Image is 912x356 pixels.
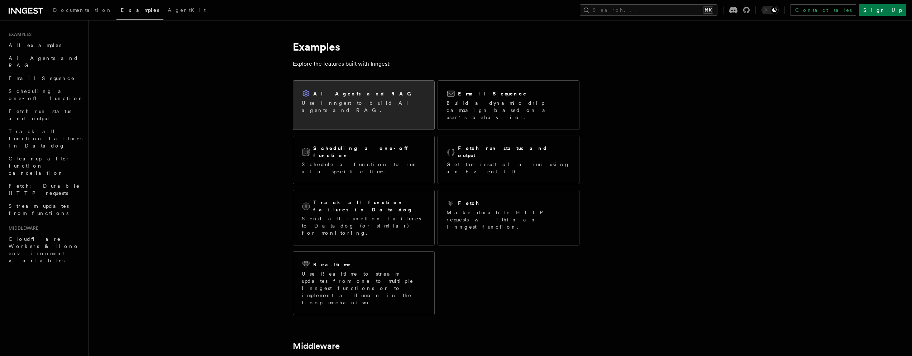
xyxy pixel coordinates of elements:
p: Build a dynamic drip campaign based on a user's behavior. [447,99,570,121]
span: Cleanup after function cancellation [9,156,70,176]
a: Scheduling a one-off functionSchedule a function to run at a specific time. [293,136,435,184]
p: Schedule a function to run at a specific time. [302,161,426,175]
a: Track all function failures in Datadog [6,125,84,152]
span: AgentKit [168,7,206,13]
span: AI Agents and RAG [9,55,78,68]
span: Email Sequence [9,75,75,81]
span: All examples [9,42,61,48]
h2: Email Sequence [458,90,527,97]
span: Examples [121,7,159,13]
a: AI Agents and RAG [6,52,84,72]
a: Cleanup after function cancellation [6,152,84,179]
p: Explore the features built with Inngest: [293,59,579,69]
a: Cloudflare Workers & Hono environment variables [6,233,84,267]
a: Fetch run status and outputGet the result of a run using an Event ID. [438,136,579,184]
a: Track all function failures in DatadogSend all function failures to Datadog (or similar) for moni... [293,190,435,245]
span: Cloudflare Workers & Hono environment variables [9,236,79,263]
button: Search...⌘K [580,4,717,16]
kbd: ⌘K [703,6,713,14]
p: Get the result of a run using an Event ID. [447,161,570,175]
a: Scheduling a one-off function [6,85,84,105]
a: Fetch: Durable HTTP requests [6,179,84,200]
a: Sign Up [859,4,906,16]
a: RealtimeUse Realtime to stream updates from one to multiple Inngest functions or to implement a H... [293,251,435,315]
p: Make durable HTTP requests within an Inngest function. [447,209,570,230]
a: Email Sequence [6,72,84,85]
a: Email SequenceBuild a dynamic drip campaign based on a user's behavior. [438,80,579,130]
a: AgentKit [163,2,210,19]
a: Stream updates from functions [6,200,84,220]
span: Documentation [53,7,112,13]
a: Fetch run status and output [6,105,84,125]
a: FetchMake durable HTTP requests within an Inngest function. [438,190,579,245]
a: Documentation [49,2,116,19]
button: Toggle dark mode [761,6,779,14]
h2: AI Agents and RAG [313,90,415,97]
span: Middleware [6,225,38,231]
span: Stream updates from functions [9,203,69,216]
a: Middleware [293,341,340,351]
a: AI Agents and RAGUse Inngest to build AI agents and RAG. [293,80,435,130]
h2: Scheduling a one-off function [313,145,426,159]
span: Track all function failures in Datadog [9,128,82,149]
span: Fetch: Durable HTTP requests [9,183,80,196]
span: Scheduling a one-off function [9,88,84,101]
h2: Fetch [458,200,480,207]
p: Use Realtime to stream updates from one to multiple Inngest functions or to implement a Human in ... [302,270,426,306]
h2: Realtime [313,261,352,268]
h2: Fetch run status and output [458,145,570,159]
span: Fetch run status and output [9,108,71,121]
h2: Track all function failures in Datadog [313,199,426,213]
a: Examples [116,2,163,20]
a: Contact sales [791,4,856,16]
p: Send all function failures to Datadog (or similar) for monitoring. [302,215,426,236]
h1: Examples [293,40,579,53]
a: All examples [6,39,84,52]
span: Examples [6,32,32,37]
p: Use Inngest to build AI agents and RAG. [302,99,426,114]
